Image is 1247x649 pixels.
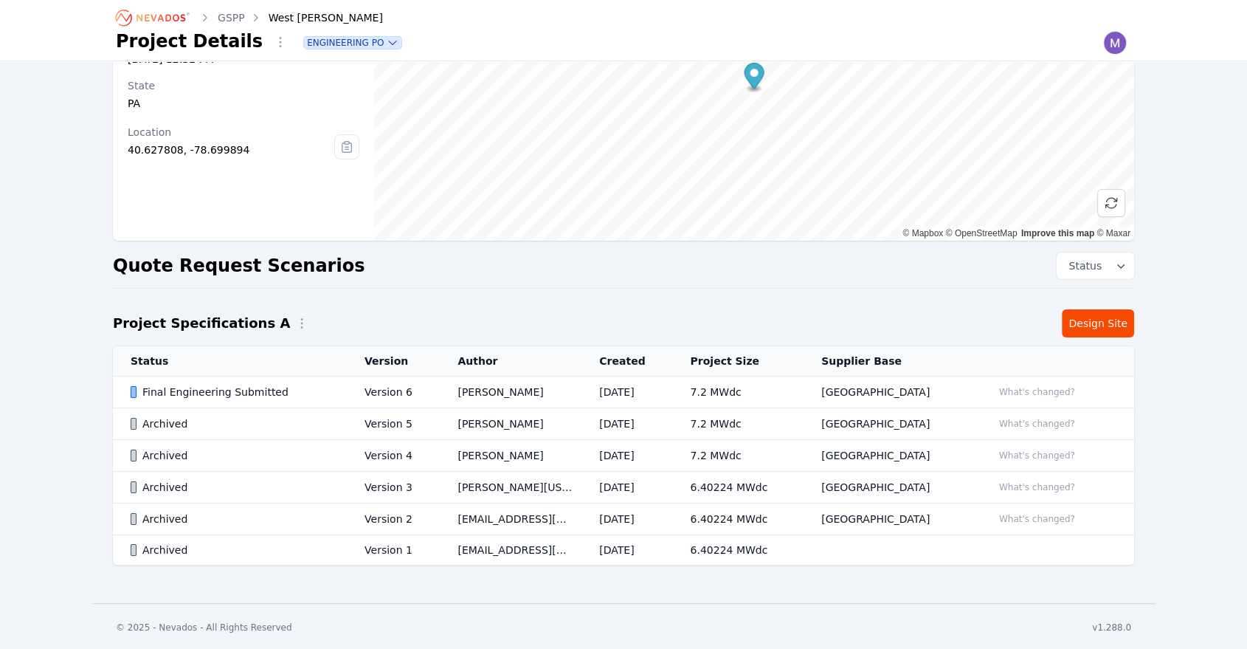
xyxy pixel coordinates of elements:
[347,504,440,535] td: Version 2
[347,377,440,408] td: Version 6
[581,408,672,440] td: [DATE]
[1063,258,1102,273] span: Status
[672,377,804,408] td: 7.2 MWdc
[804,440,975,472] td: [GEOGRAPHIC_DATA]
[116,622,292,633] div: © 2025 - Nevados - All Rights Reserved
[992,511,1082,527] button: What's changed?
[116,6,383,30] nav: Breadcrumb
[113,472,1134,504] tr: ArchivedVersion 3[PERSON_NAME][US_STATE][DATE]6.40224 MWdc[GEOGRAPHIC_DATA]What's changed?
[744,63,764,93] div: Map marker
[672,440,804,472] td: 7.2 MWdc
[440,346,581,377] th: Author
[581,440,672,472] td: [DATE]
[347,472,440,504] td: Version 3
[672,346,804,377] th: Project Size
[113,440,1134,472] tr: ArchivedVersion 4[PERSON_NAME][DATE]7.2 MWdc[GEOGRAPHIC_DATA]What's changed?
[116,30,263,53] h1: Project Details
[113,535,1134,566] tr: ArchivedVersion 1[EMAIL_ADDRESS][DOMAIN_NAME][DATE]6.40224 MWdc
[347,440,440,472] td: Version 4
[440,472,581,504] td: [PERSON_NAME][US_STATE]
[581,346,672,377] th: Created
[581,504,672,535] td: [DATE]
[347,346,440,377] th: Version
[672,472,804,504] td: 6.40224 MWdc
[113,504,1134,535] tr: ArchivedVersion 2[EMAIL_ADDRESS][DOMAIN_NAME][DATE]6.40224 MWdc[GEOGRAPHIC_DATA]What's changed?
[1096,228,1130,238] a: Maxar
[672,504,804,535] td: 6.40224 MWdc
[131,543,339,557] div: Archived
[131,480,339,495] div: Archived
[113,346,347,377] th: Status
[992,416,1082,432] button: What's changed?
[131,512,339,526] div: Archived
[1062,309,1134,337] a: Design Site
[581,535,672,566] td: [DATE]
[347,535,440,566] td: Version 1
[440,440,581,472] td: [PERSON_NAME]
[1092,622,1131,633] div: v1.288.0
[672,535,804,566] td: 6.40224 MWdc
[1057,253,1134,279] button: Status
[113,313,290,334] h2: Project Specifications A
[804,377,975,408] td: [GEOGRAPHIC_DATA]
[248,10,383,25] div: West [PERSON_NAME]
[672,408,804,440] td: 7.2 MWdc
[440,535,581,566] td: [EMAIL_ADDRESS][DOMAIN_NAME]
[992,384,1082,400] button: What's changed?
[804,408,975,440] td: [GEOGRAPHIC_DATA]
[131,416,339,431] div: Archived
[804,504,975,535] td: [GEOGRAPHIC_DATA]
[128,125,334,140] div: Location
[804,346,975,377] th: Supplier Base
[581,377,672,408] td: [DATE]
[128,96,359,111] div: PA
[946,228,1018,238] a: OpenStreetMap
[131,448,339,463] div: Archived
[992,479,1082,495] button: What's changed?
[113,254,365,278] h2: Quote Request Scenarios
[1103,31,1127,55] img: Madeline Koldos
[304,37,401,49] button: Engineering PO
[804,472,975,504] td: [GEOGRAPHIC_DATA]
[1021,228,1094,238] a: Improve this map
[902,228,943,238] a: Mapbox
[440,504,581,535] td: [EMAIL_ADDRESS][DOMAIN_NAME]
[218,10,245,25] a: GSPP
[440,377,581,408] td: [PERSON_NAME]
[128,78,359,93] div: State
[113,377,1134,408] tr: Final Engineering SubmittedVersion 6[PERSON_NAME][DATE]7.2 MWdc[GEOGRAPHIC_DATA]What's changed?
[440,408,581,440] td: [PERSON_NAME]
[347,408,440,440] td: Version 5
[128,142,334,157] div: 40.627808, -78.699894
[131,385,339,399] div: Final Engineering Submitted
[581,472,672,504] td: [DATE]
[113,408,1134,440] tr: ArchivedVersion 5[PERSON_NAME][DATE]7.2 MWdc[GEOGRAPHIC_DATA]What's changed?
[992,447,1082,464] button: What's changed?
